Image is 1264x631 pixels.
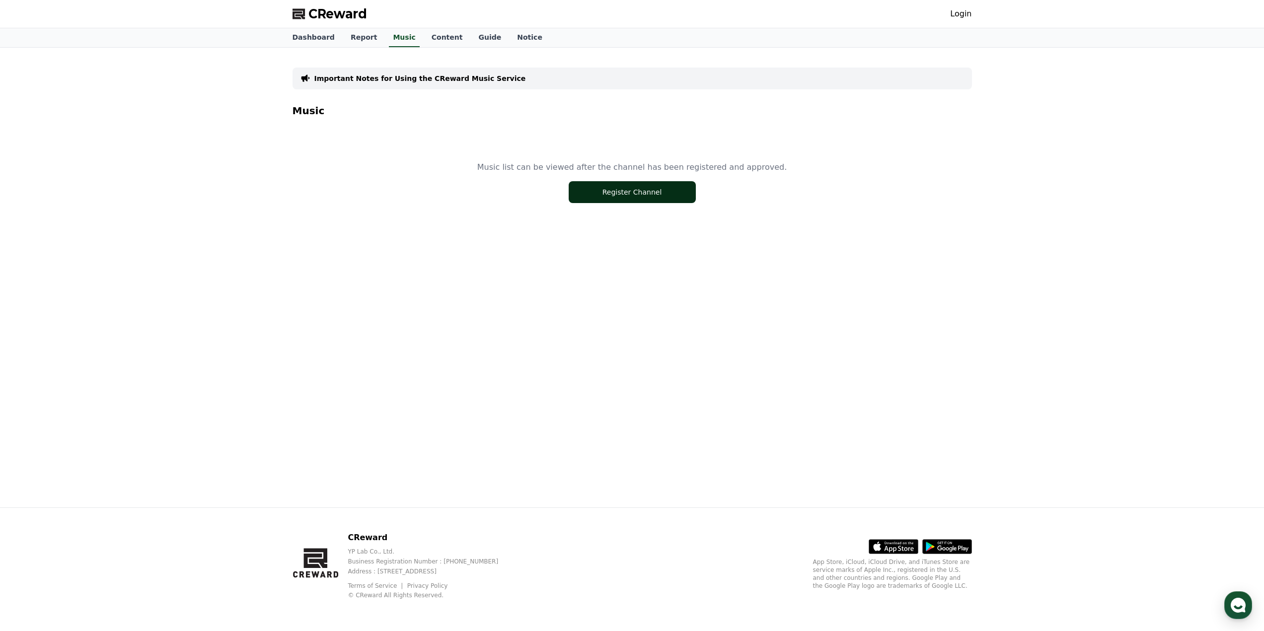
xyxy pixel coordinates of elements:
[348,558,514,565] p: Business Registration Number : [PHONE_NUMBER]
[128,315,191,340] a: Settings
[314,73,526,83] a: Important Notes for Using the CReward Music Service
[343,28,385,47] a: Report
[3,315,66,340] a: Home
[66,315,128,340] a: Messages
[308,6,367,22] span: CReward
[348,591,514,599] p: © CReward All Rights Reserved.
[569,181,696,203] button: Register Channel
[348,548,514,556] p: YP Lab Co., Ltd.
[348,567,514,575] p: Address : [STREET_ADDRESS]
[293,6,367,22] a: CReward
[470,28,509,47] a: Guide
[147,330,171,338] span: Settings
[477,161,787,173] p: Music list can be viewed after the channel has been registered and approved.
[348,582,404,589] a: Terms of Service
[813,558,972,590] p: App Store, iCloud, iCloud Drive, and iTunes Store are service marks of Apple Inc., registered in ...
[293,105,972,116] h4: Music
[82,330,112,338] span: Messages
[348,532,514,544] p: CReward
[424,28,471,47] a: Content
[25,330,43,338] span: Home
[407,582,448,589] a: Privacy Policy
[389,28,419,47] a: Music
[509,28,550,47] a: Notice
[285,28,343,47] a: Dashboard
[950,8,971,20] a: Login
